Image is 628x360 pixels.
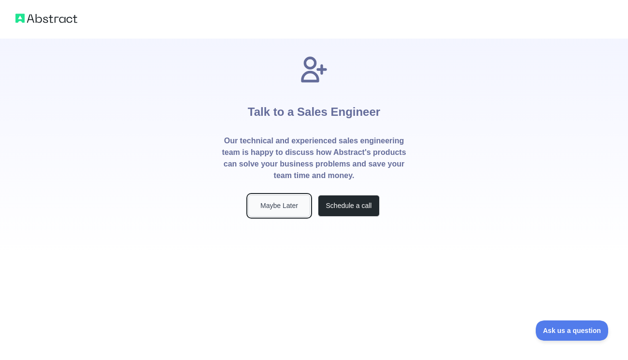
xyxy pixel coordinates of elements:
[15,12,77,25] img: Abstract logo
[248,195,310,217] button: Maybe Later
[536,320,609,341] iframe: Toggle Customer Support
[248,85,380,135] h1: Talk to a Sales Engineer
[221,135,407,181] p: Our technical and experienced sales engineering team is happy to discuss how Abstract's products ...
[318,195,380,217] button: Schedule a call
